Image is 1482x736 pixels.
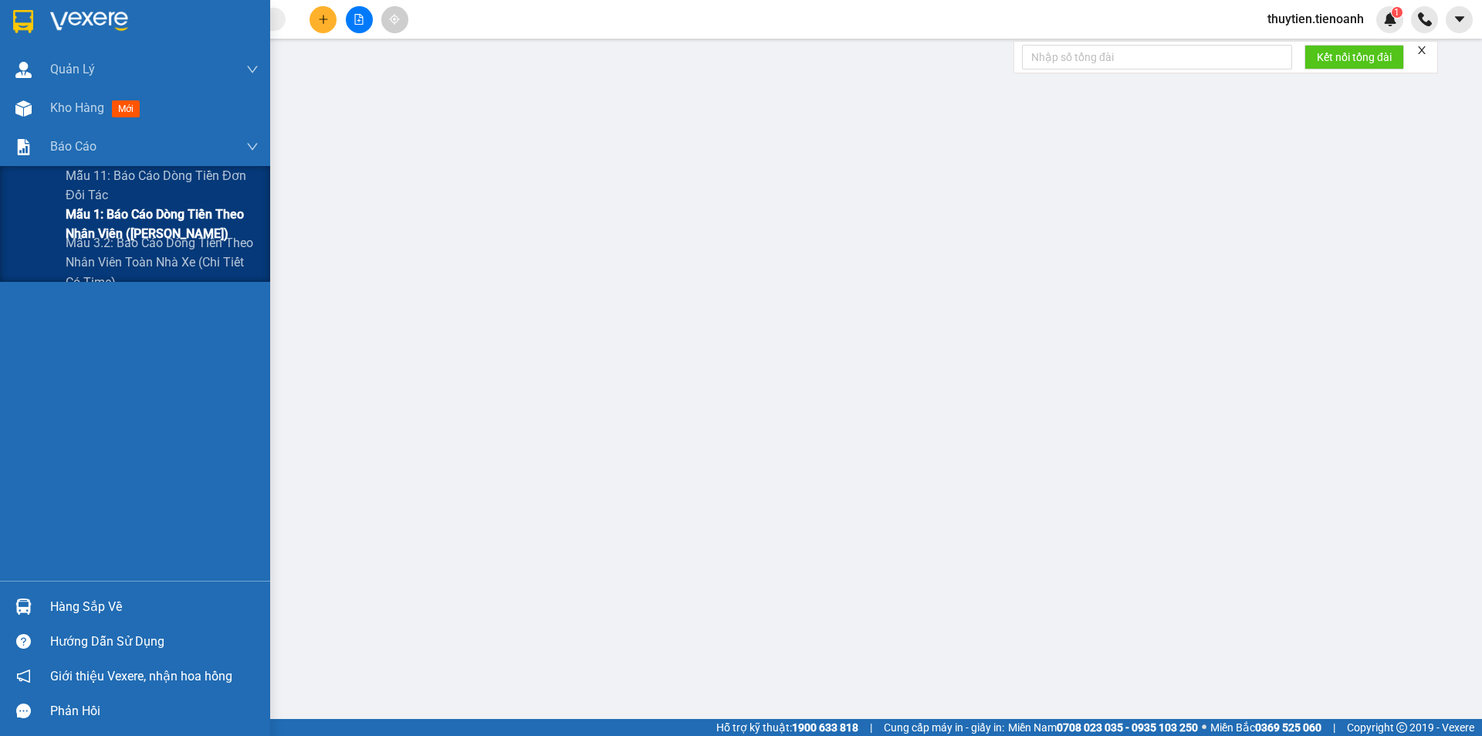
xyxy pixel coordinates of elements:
[246,141,259,153] span: down
[50,666,232,686] span: Giới thiệu Vexere, nhận hoa hồng
[1255,721,1321,734] strong: 0369 525 060
[15,139,32,155] img: solution-icon
[1446,6,1473,33] button: caret-down
[1304,45,1404,70] button: Kết nối tổng đài
[50,700,259,723] div: Phản hồi
[884,719,1004,736] span: Cung cấp máy in - giấy in:
[870,719,872,736] span: |
[66,166,259,205] span: Mẫu 11: Báo cáo dòng tiền đơn đối tác
[1392,7,1402,18] sup: 1
[792,721,858,734] strong: 1900 633 818
[1453,12,1467,26] span: caret-down
[50,100,104,115] span: Kho hàng
[50,630,259,653] div: Hướng dẫn sử dụng
[50,595,259,619] div: Hàng sắp về
[1416,45,1427,56] span: close
[1394,7,1399,18] span: 1
[1057,721,1198,734] strong: 0708 023 035 - 0935 103 250
[1418,12,1432,26] img: phone-icon
[246,63,259,76] span: down
[15,62,32,78] img: warehouse-icon
[716,719,858,736] span: Hỗ trợ kỹ thuật:
[1022,45,1292,70] input: Nhập số tổng đài
[13,10,33,33] img: logo-vxr
[1333,719,1335,736] span: |
[112,100,140,117] span: mới
[1210,719,1321,736] span: Miền Bắc
[318,14,329,25] span: plus
[354,14,364,25] span: file-add
[1383,12,1397,26] img: icon-new-feature
[1255,9,1376,29] span: thuytien.tienoanh
[66,205,259,243] span: Mẫu 1: Báo cáo dòng tiền theo nhân viên ([PERSON_NAME])
[50,59,95,79] span: Quản Lý
[16,634,31,649] span: question-circle
[346,6,373,33] button: file-add
[310,6,337,33] button: plus
[15,599,32,615] img: warehouse-icon
[16,704,31,718] span: message
[15,100,32,117] img: warehouse-icon
[381,6,408,33] button: aim
[66,233,259,291] span: Mẫu 3.2: Báo cáo dòng tiền theo nhân viên toàn nhà xe (Chi Tiết Có Time)
[50,137,96,156] span: Báo cáo
[1202,724,1206,731] span: ⚪️
[1317,49,1392,66] span: Kết nối tổng đài
[1008,719,1198,736] span: Miền Nam
[1396,722,1407,733] span: copyright
[389,14,400,25] span: aim
[16,669,31,683] span: notification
